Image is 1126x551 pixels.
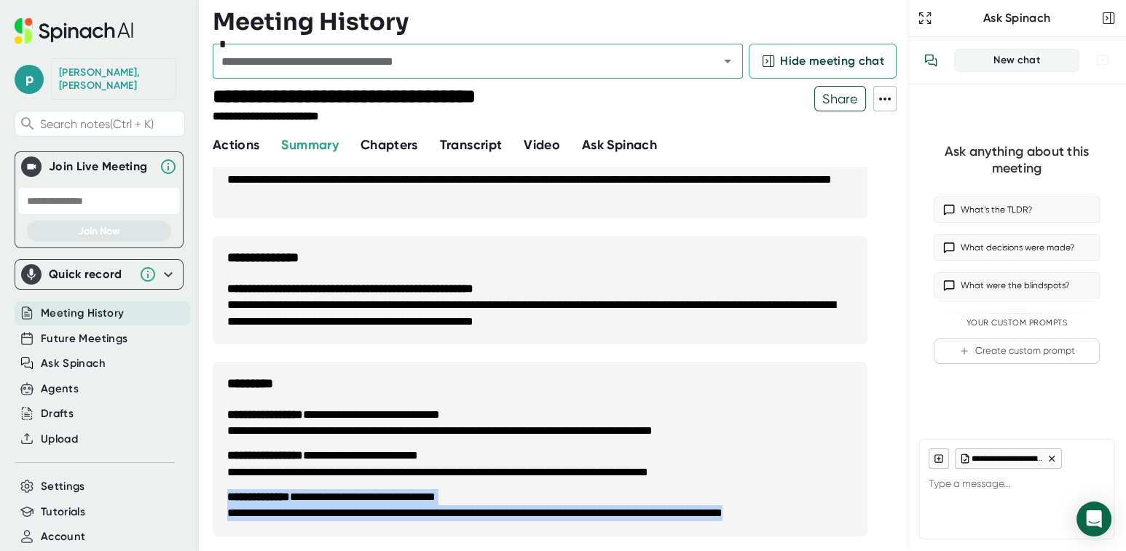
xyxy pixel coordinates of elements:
[59,66,168,92] div: Hutson, Pamela
[524,135,560,155] button: Video
[582,135,657,155] button: Ask Spinach
[361,135,418,155] button: Chapters
[27,221,171,242] button: Join Now
[24,159,39,174] img: Join Live Meeting
[1076,502,1111,536] div: Open Intercom Messenger
[281,137,338,153] span: Summary
[41,478,85,495] button: Settings
[41,528,85,545] button: Account
[281,135,338,155] button: Summary
[21,260,177,289] div: Quick record
[934,318,1100,328] div: Your Custom Prompts
[780,52,884,70] span: Hide meeting chat
[41,355,106,372] button: Ask Spinach
[15,65,44,94] span: p
[40,117,181,131] span: Search notes (Ctrl + K)
[49,159,152,174] div: Join Live Meeting
[78,225,120,237] span: Join Now
[934,143,1100,176] div: Ask anything about this meeting
[41,504,85,520] button: Tutorials
[964,54,1070,67] div: New chat
[524,137,560,153] span: Video
[749,44,897,79] button: Hide meeting chat
[934,197,1100,223] button: What’s the TLDR?
[582,137,657,153] span: Ask Spinach
[934,234,1100,261] button: What decisions were made?
[41,405,74,422] button: Drafts
[440,137,503,153] span: Transcript
[41,431,78,448] button: Upload
[41,330,127,347] button: Future Meetings
[815,86,865,111] span: Share
[361,137,418,153] span: Chapters
[934,272,1100,298] button: What were the blindspots?
[717,51,738,71] button: Open
[915,8,935,28] button: Expand to Ask Spinach page
[814,86,866,111] button: Share
[21,152,177,181] div: Join Live MeetingJoin Live Meeting
[213,137,259,153] span: Actions
[41,381,79,397] button: Agents
[41,305,124,322] button: Meeting History
[213,135,259,155] button: Actions
[440,135,503,155] button: Transcript
[49,267,132,282] div: Quick record
[916,46,945,75] button: View conversation history
[934,338,1100,364] button: Create custom prompt
[1098,8,1119,28] button: Close conversation sidebar
[213,8,409,36] h3: Meeting History
[935,11,1098,25] div: Ask Spinach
